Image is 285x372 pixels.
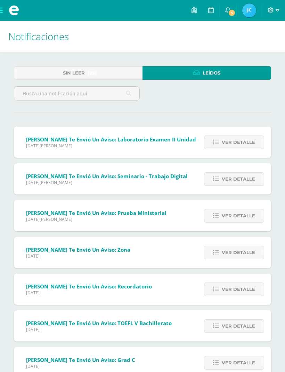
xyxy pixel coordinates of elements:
span: [PERSON_NAME] te envió un aviso: Grad C [26,356,135,363]
span: [PERSON_NAME] te envió un aviso: Zona [26,246,130,253]
span: [DATE] [26,327,172,332]
input: Busca una notificación aquí [14,87,139,100]
span: [DATE] [26,290,152,296]
span: Ver detalle [222,246,255,259]
span: (29) [88,67,97,79]
span: Ver detalle [222,209,255,222]
span: [DATE] [26,363,135,369]
span: Ver detalle [222,283,255,296]
span: [DATE][PERSON_NAME] [26,180,188,185]
span: [PERSON_NAME] te envió un aviso: Recordatorio [26,283,152,290]
span: [DATE][PERSON_NAME] [26,143,196,149]
span: [PERSON_NAME] te envió un aviso: Laboratorio Examen II Unidad [26,136,196,143]
span: 5 [228,9,236,17]
span: [DATE] [26,253,130,259]
span: [DATE][PERSON_NAME] [26,216,166,222]
span: Notificaciones [8,30,69,43]
span: Leídos [203,67,220,79]
img: 8aa336ffde54d305daf6b19697c5c249.png [242,3,256,17]
span: [PERSON_NAME] te envió un aviso: TOEFL V Bachillerato [26,320,172,327]
span: Ver detalle [222,173,255,185]
span: Ver detalle [222,136,255,149]
span: [PERSON_NAME] te envió un aviso: Seminario - Trabajo digital [26,173,188,180]
span: [PERSON_NAME] te envió un aviso: Prueba Ministerial [26,209,166,216]
a: Sin leer(29) [14,66,142,80]
span: Ver detalle [222,356,255,369]
span: Sin leer [63,67,85,79]
a: Leídos [142,66,271,80]
span: Ver detalle [222,320,255,332]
